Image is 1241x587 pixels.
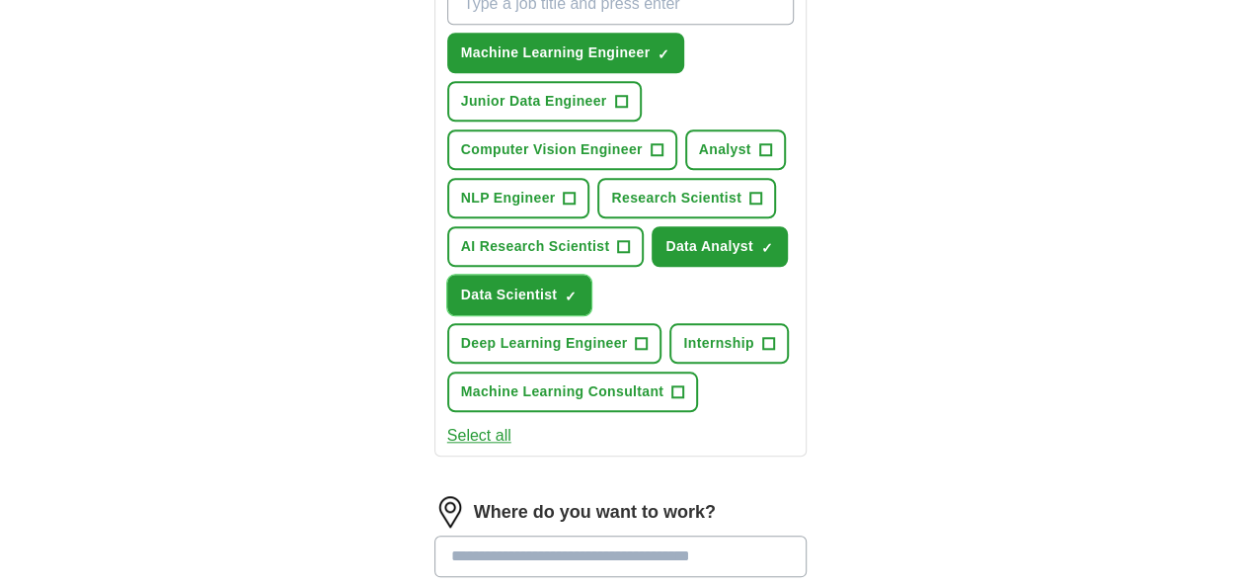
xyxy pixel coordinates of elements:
[447,129,677,170] button: Computer Vision Engineer
[461,285,558,305] span: Data Scientist
[447,275,592,315] button: Data Scientist✓
[461,91,607,112] span: Junior Data Engineer
[461,236,610,257] span: AI Research Scientist
[461,333,628,354] span: Deep Learning Engineer
[447,424,511,448] button: Select all
[669,323,788,364] button: Internship
[611,188,741,209] span: Research Scientist
[685,129,786,170] button: Analyst
[461,139,643,160] span: Computer Vision Engineer
[665,236,753,257] span: Data Analyst
[447,81,642,122] button: Junior Data Engineer
[565,289,577,304] span: ✓
[447,372,698,412] button: Machine Learning Consultant
[652,226,788,267] button: Data Analyst✓
[447,33,685,73] button: Machine Learning Engineer✓
[761,240,773,256] span: ✓
[597,178,776,218] button: Research Scientist
[461,42,651,63] span: Machine Learning Engineer
[699,139,751,160] span: Analyst
[461,188,556,209] span: NLP Engineer
[658,46,669,62] span: ✓
[461,381,663,402] span: Machine Learning Consultant
[447,323,662,364] button: Deep Learning Engineer
[447,226,645,267] button: AI Research Scientist
[434,496,466,528] img: location.png
[474,499,716,526] label: Where do you want to work?
[683,333,753,354] span: Internship
[447,178,590,218] button: NLP Engineer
